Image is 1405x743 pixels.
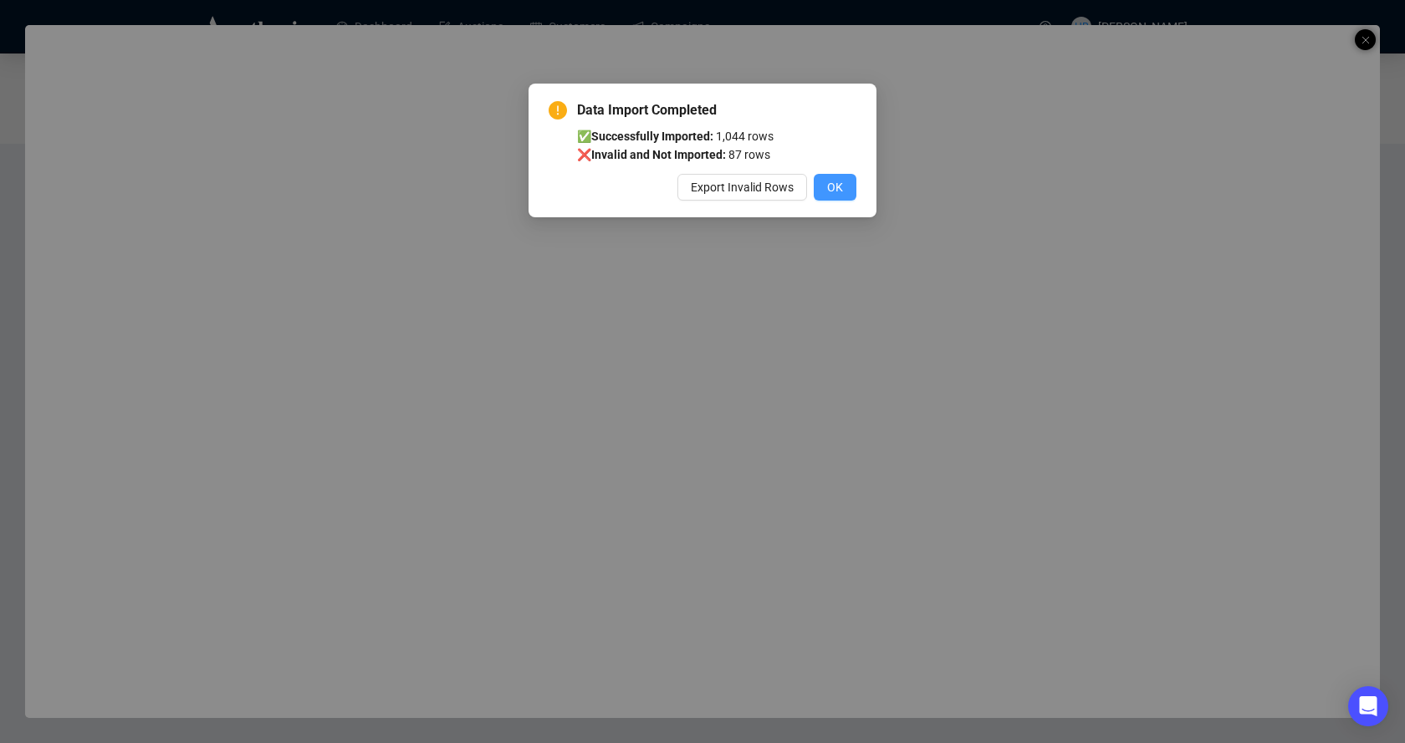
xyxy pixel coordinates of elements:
[549,101,567,120] span: exclamation-circle
[814,174,856,201] button: OK
[591,130,713,143] b: Successfully Imported:
[577,100,856,120] span: Data Import Completed
[1348,686,1388,726] div: Open Intercom Messenger
[591,148,726,161] b: Invalid and Not Imported:
[577,145,856,164] li: ❌ 87 rows
[691,178,794,196] span: Export Invalid Rows
[677,174,807,201] button: Export Invalid Rows
[827,178,843,196] span: OK
[577,127,856,145] li: ✅ 1,044 rows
